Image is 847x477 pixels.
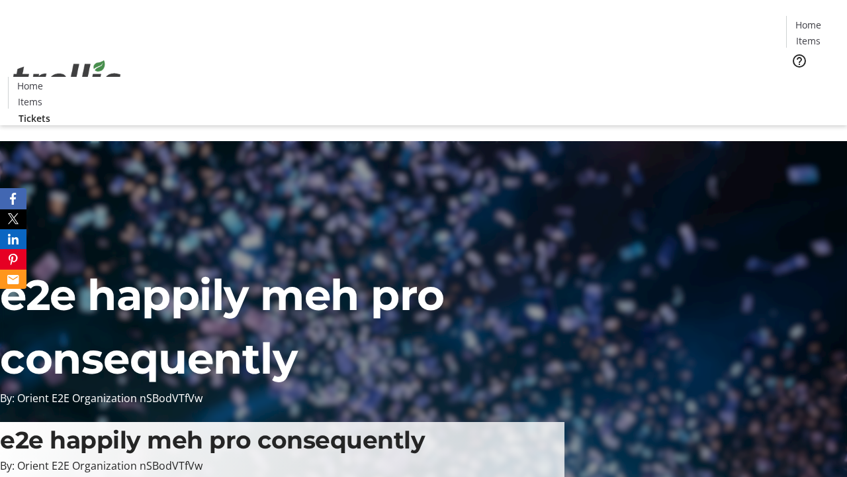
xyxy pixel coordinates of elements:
[787,18,829,32] a: Home
[17,79,43,93] span: Home
[8,111,61,125] a: Tickets
[787,34,829,48] a: Items
[19,111,50,125] span: Tickets
[796,34,821,48] span: Items
[797,77,828,91] span: Tickets
[786,77,839,91] a: Tickets
[786,48,813,74] button: Help
[9,79,51,93] a: Home
[9,95,51,109] a: Items
[795,18,821,32] span: Home
[18,95,42,109] span: Items
[8,46,126,112] img: Orient E2E Organization nSBodVTfVw's Logo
